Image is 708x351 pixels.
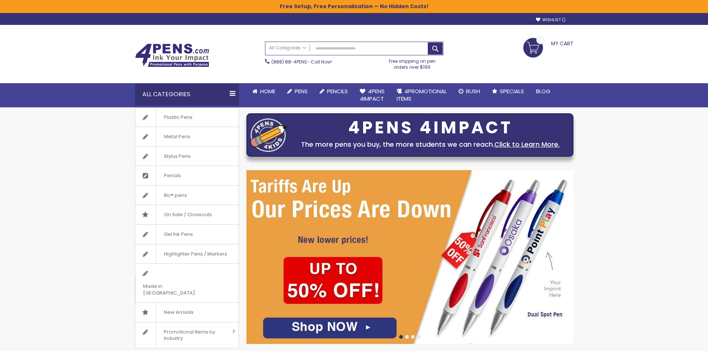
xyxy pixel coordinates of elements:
span: Promotional Items by Industry [156,322,230,348]
span: Specials [500,87,524,95]
div: 4PENS 4IMPACT [291,120,569,136]
a: Wishlist [536,17,566,23]
a: (888) 88-4PENS [271,59,307,65]
a: Pencils [314,83,354,100]
span: New Arrivals [156,303,201,322]
a: Specials [486,83,530,100]
a: Metal Pens [135,127,239,146]
span: 4PROMOTIONAL ITEMS [397,87,447,103]
a: New Arrivals [135,303,239,322]
span: 4Pens 4impact [360,87,385,103]
a: Blog [530,83,556,100]
a: Home [246,83,281,100]
a: Highlighter Pens / Markers [135,244,239,264]
span: Gel Ink Pens [156,225,200,244]
div: Free shipping on pen orders over $199 [381,55,443,70]
span: - Call Now! [271,59,332,65]
a: Pencils [135,166,239,185]
a: Pens [281,83,314,100]
span: Plastic Pens [156,108,200,127]
a: Stylus Pens [135,147,239,166]
a: Made in [GEOGRAPHIC_DATA] [135,264,239,302]
span: Pens [295,87,308,95]
div: The more pens you buy, the more students we can reach. [291,139,569,150]
a: All Categories [265,42,310,54]
img: four_pen_logo.png [250,118,288,152]
span: Rush [466,87,480,95]
span: Home [260,87,275,95]
div: All Categories [135,83,239,105]
a: Rush [453,83,486,100]
span: Pencils [327,87,348,95]
a: Promotional Items by Industry [135,322,239,348]
span: Blog [536,87,550,95]
a: Gel Ink Pens [135,225,239,244]
span: Metal Pens [156,127,198,146]
img: /cheap-promotional-products.html [246,170,573,344]
span: Bic® pens [156,186,194,205]
span: All Categories [269,45,306,51]
a: Bic® pens [135,186,239,205]
span: Stylus Pens [156,147,198,166]
a: Plastic Pens [135,108,239,127]
a: 4Pens4impact [354,83,391,107]
a: On Sale / Closeouts [135,205,239,224]
span: Pencils [156,166,188,185]
a: 4PROMOTIONALITEMS [391,83,453,107]
span: Highlighter Pens / Markers [156,244,235,264]
img: 4Pens Custom Pens and Promotional Products [135,43,209,67]
a: Click to Learn More. [494,140,560,149]
span: On Sale / Closeouts [156,205,219,224]
span: Made in [GEOGRAPHIC_DATA] [135,277,220,302]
